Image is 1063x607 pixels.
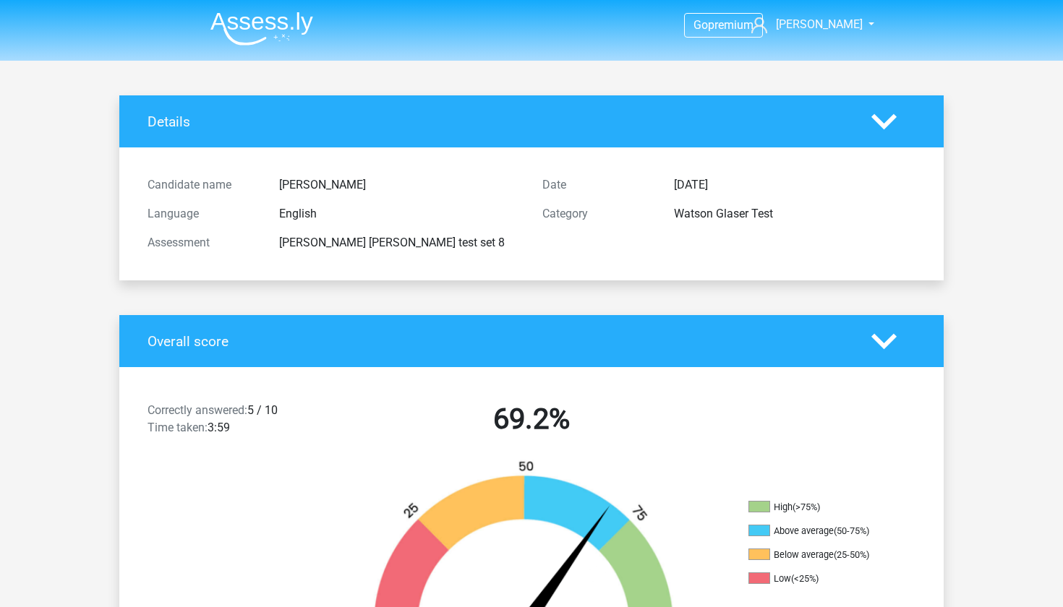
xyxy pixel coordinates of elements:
li: Above average [748,525,893,538]
div: English [268,205,531,223]
div: [PERSON_NAME] [268,176,531,194]
div: (50-75%) [834,525,869,536]
div: [DATE] [663,176,926,194]
h4: Details [148,113,850,130]
div: (25-50%) [834,549,869,560]
li: Low [748,572,893,585]
div: Language [137,205,268,223]
li: High [748,501,893,514]
span: Correctly answered: [148,403,247,417]
h2: 69.2% [345,402,718,436]
div: Watson Glaser Test [663,205,926,223]
div: (<25%) [791,573,819,584]
a: Gopremium [685,15,762,35]
img: Assessly [210,12,313,46]
li: Below average [748,548,893,561]
div: 5 / 10 3:59 [137,402,334,442]
div: Assessment [137,234,268,251]
a: [PERSON_NAME] [746,16,864,33]
span: Go [693,18,708,32]
div: Candidate name [137,176,268,194]
div: Category [531,205,663,223]
span: Time taken: [148,421,208,434]
div: (>75%) [793,501,820,512]
span: premium [708,18,754,32]
span: [PERSON_NAME] [776,17,863,31]
div: Date [531,176,663,194]
div: [PERSON_NAME] [PERSON_NAME] test set 8 [268,234,531,251]
h4: Overall score [148,333,850,350]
